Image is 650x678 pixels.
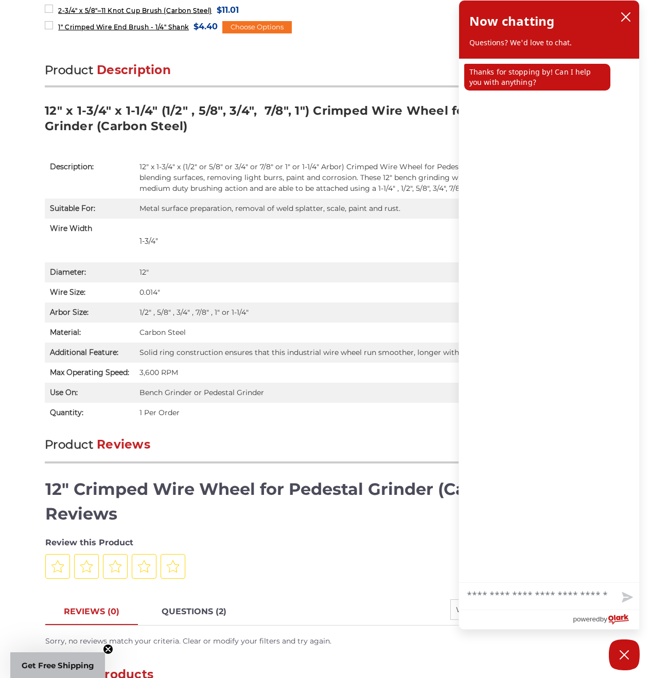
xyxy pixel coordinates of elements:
[456,605,519,614] span: WRITE A REVIEW
[50,267,86,277] strong: Diameter:
[134,323,605,343] td: Carbon Steel
[97,437,150,452] span: Reviews
[45,103,605,141] h3: 12" x 1-3/4" x 1-1/4" (1/2" , 5/8", 3/4", 7/8", 1") Crimped Wire Wheel for Bench / Pedestal Grind...
[618,9,634,25] button: close chatbox
[134,262,605,282] td: 12"
[217,3,239,17] span: $11.01
[58,23,189,31] span: 1" Crimped Wire End Brush - 1/4" Shank
[50,388,78,397] strong: Use On:
[50,288,85,297] strong: Wire Size:
[58,7,212,14] span: 2-3/4″ x 5/8″–11 Knot Cup Brush (Carbon Steel)
[50,162,94,171] strong: Description:
[469,38,629,48] p: Questions? We'd love to chat.
[50,328,81,337] strong: Material:
[609,639,640,670] button: Close Chatbox
[573,613,600,626] span: powered
[134,403,605,423] td: 1 Per Order
[134,383,605,403] td: Bench Grinder or Pedestal Grinder
[97,63,171,77] span: Description
[600,613,607,626] span: by
[45,437,93,452] span: Product
[45,537,605,549] div: Review this Product
[50,368,129,377] strong: Max Operating Speed:
[573,610,639,629] a: Powered by Olark
[50,204,95,213] strong: Suitable For:
[50,224,92,233] strong: Wire Width
[50,308,89,317] strong: Arbor Size:
[22,661,94,670] span: Get Free Shipping
[464,64,610,91] p: Thanks for stopping by! Can I help you with anything?
[134,343,605,363] td: Solid ring construction ensures that this industrial wire wheel run smoother, longer with less vi...
[450,599,525,620] button: WRITE A REVIEW
[10,652,105,678] div: Get Free ShippingClose teaser
[134,302,605,323] td: 1/2" , 5/8" , 3/4" , 7/8" , 1" or 1-1/4"
[103,644,113,654] button: Close teaser
[613,586,639,610] button: Send message
[134,157,605,199] td: 12" x 1-3/4" x (1/2" or 5/8" or 3/4" or 7/8" or 1" or 1-1/4" Arbor) Crimped Wire Wheel for Pedest...
[143,599,245,625] a: QUESTIONS (2)
[50,348,118,357] strong: Additional Feature:
[469,11,554,31] h2: Now chatting
[134,363,605,383] td: 3,600 RPM
[45,636,605,647] div: Sorry, no reviews match your criteria. Clear or modify your filters and try again.
[45,477,605,526] h4: 12" Crimped Wire Wheel for Pedestal Grinder (Carbon Steel) Reviews
[134,282,605,302] td: 0.014"
[139,236,600,247] p: 1-3/4"
[194,20,218,33] span: $4.40
[45,63,93,77] span: Product
[459,59,639,582] div: chat
[50,408,83,417] strong: Quantity:
[222,21,292,33] div: Choose Options
[134,199,605,219] td: Metal surface preparation, removal of weld splatter, scale, paint and rust.
[45,599,138,625] a: REVIEWS (0)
